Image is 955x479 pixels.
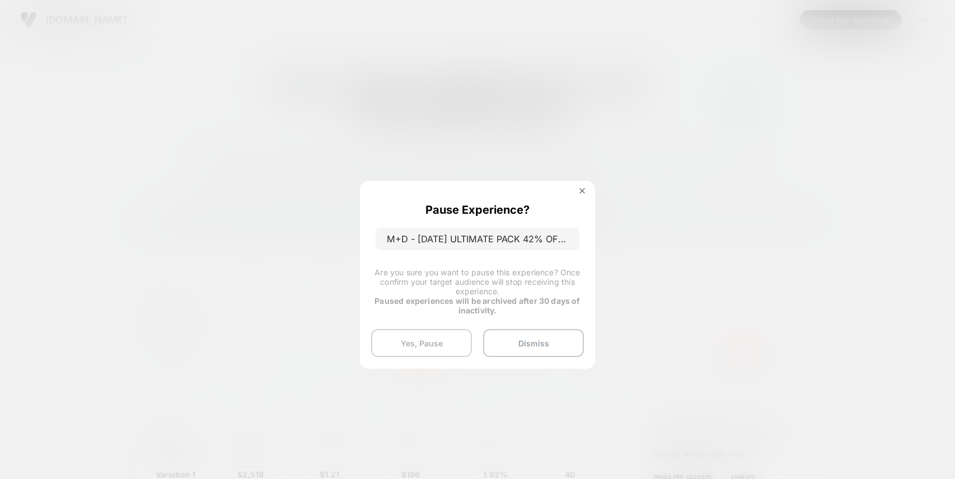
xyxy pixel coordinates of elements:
strong: Paused experiences will be archived after 30 days of inactivity. [374,296,580,315]
p: M+D - [DATE] ULTIMATE PACK 42% OFF ANNOUNCEMENT BAR [376,228,579,250]
p: Pause Experience? [425,203,530,217]
img: close [579,188,585,194]
span: Are you sure you want to pause this experience? Once confirm your target audience will stop recei... [374,267,580,296]
button: Yes, Pause [371,329,472,357]
button: Dismiss [483,329,584,357]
